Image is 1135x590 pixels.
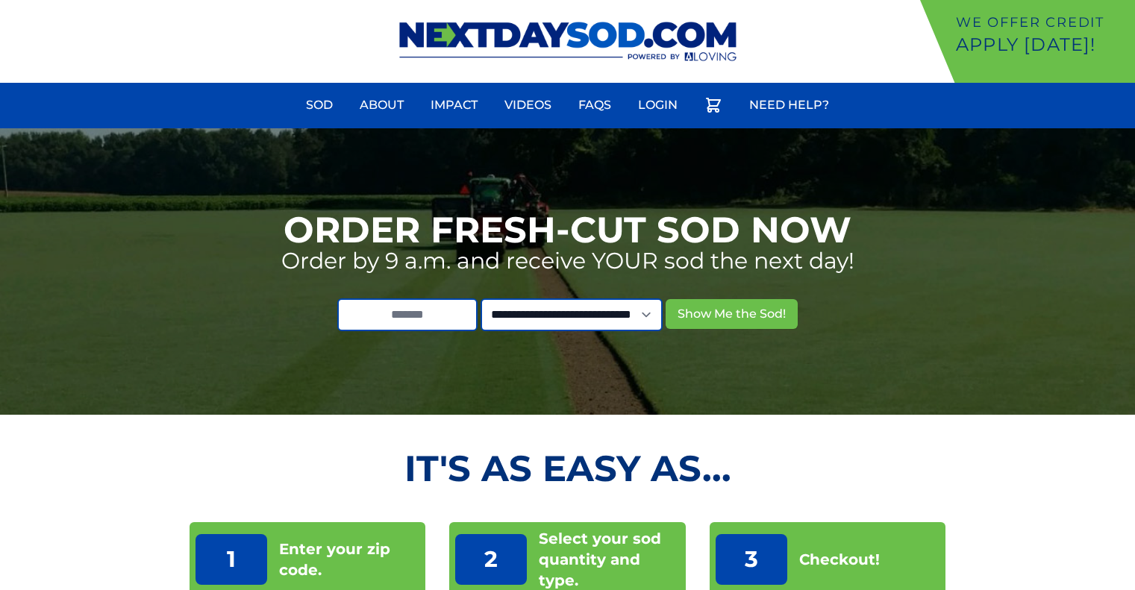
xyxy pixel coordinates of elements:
[569,87,620,123] a: FAQs
[281,248,854,274] p: Order by 9 a.m. and receive YOUR sod the next day!
[956,33,1129,57] p: Apply [DATE]!
[279,539,420,580] p: Enter your zip code.
[956,12,1129,33] p: We offer Credit
[799,549,880,570] p: Checkout!
[455,534,527,585] p: 2
[740,87,838,123] a: Need Help?
[495,87,560,123] a: Videos
[190,451,946,486] h2: It's as Easy As...
[196,534,267,585] p: 1
[629,87,687,123] a: Login
[351,87,413,123] a: About
[716,534,787,585] p: 3
[284,212,851,248] h1: Order Fresh-Cut Sod Now
[666,299,798,329] button: Show Me the Sod!
[422,87,487,123] a: Impact
[297,87,342,123] a: Sod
